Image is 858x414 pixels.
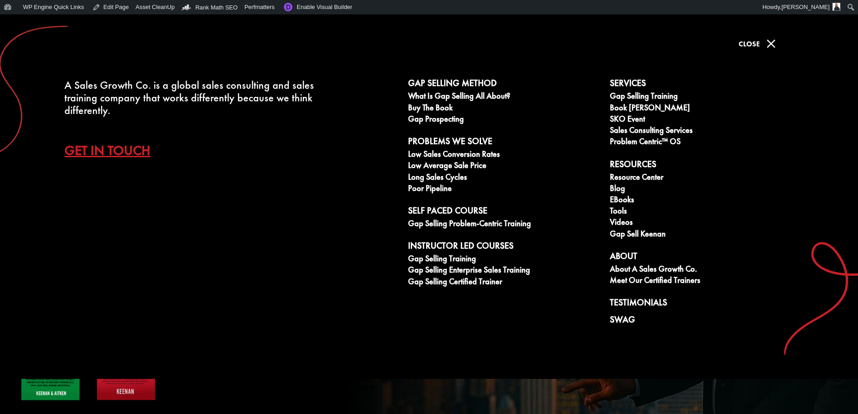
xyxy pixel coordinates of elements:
a: Gap Selling Method [408,78,600,91]
span: Rank Math SEO [195,4,238,11]
a: Services [610,78,802,91]
img: tab_domain_overview_orange.svg [24,57,32,64]
div: Domain: [DOMAIN_NAME] [23,23,99,31]
a: Gap Prospecting [408,114,600,126]
a: Gap Selling Certified Trainer [408,277,600,288]
a: Resource Center [610,173,802,184]
a: Videos [610,218,802,229]
a: Low Sales Conversion Rates [408,150,600,161]
a: Blog [610,184,802,195]
a: Resources [610,159,802,173]
div: v 4.0.25 [25,14,44,22]
a: Meet our Certified Trainers [610,276,802,287]
a: Poor Pipeline [408,184,600,195]
a: Book [PERSON_NAME] [610,103,802,114]
a: Instructor Led Courses [408,241,600,254]
a: eBooks [610,195,802,206]
a: Testimonials [610,297,802,311]
img: logo_orange.svg [14,14,22,22]
span: [PERSON_NAME] [781,4,830,10]
a: Get In Touch [64,135,164,166]
a: Sales Consulting Services [610,126,802,137]
a: Gap Selling Training [610,91,802,103]
a: Tools [610,206,802,218]
a: About A Sales Growth Co. [610,264,802,276]
a: Gap Sell Keenan [610,229,802,241]
img: tab_keywords_by_traffic_grey.svg [90,57,97,64]
a: Swag [610,314,802,328]
a: Long Sales Cycles [408,173,600,184]
span: Close [739,39,760,49]
a: What is Gap Selling all about? [408,91,600,103]
a: Buy The Book [408,103,600,114]
img: website_grey.svg [14,23,22,31]
div: A Sales Growth Co. is a global sales consulting and sales training company that works differently... [64,79,321,117]
a: SKO Event [610,114,802,126]
a: Low Average Sale Price [408,161,600,172]
a: About [610,251,802,264]
a: Self Paced Course [408,205,600,219]
div: Keywords by Traffic [100,58,152,64]
a: Gap Selling Enterprise Sales Training [408,265,600,277]
a: Problems We Solve [408,136,600,150]
a: Gap Selling Problem-Centric Training [408,219,600,230]
span: M [762,35,780,53]
a: Problem Centric™ OS [610,137,802,148]
a: Gap Selling Training [408,254,600,265]
div: Domain Overview [34,58,81,64]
